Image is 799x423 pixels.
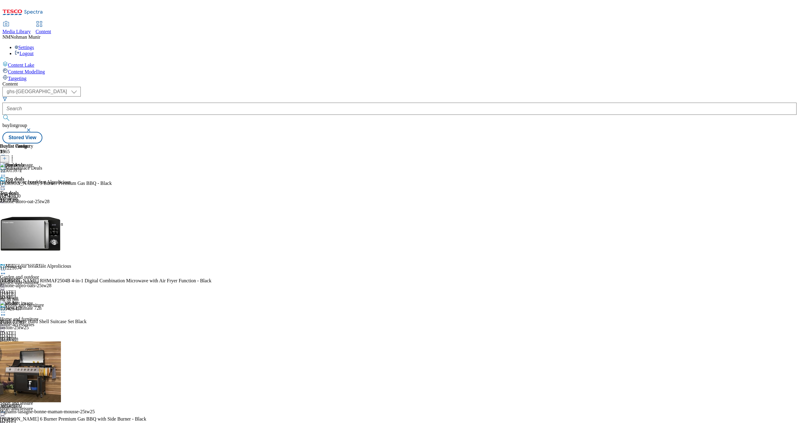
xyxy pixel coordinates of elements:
[2,97,7,101] svg: Search Filters
[2,68,797,75] a: Content Modelling
[2,29,31,34] span: Media Library
[8,69,45,74] span: Content Modelling
[2,123,27,128] span: buylistgroup
[8,76,27,81] span: Targeting
[10,34,41,40] span: Nohman Munir
[2,81,797,87] div: Content
[15,51,34,56] a: Logout
[2,34,10,40] span: NM
[2,132,42,143] button: Stored View
[36,22,51,34] a: Content
[2,75,797,81] a: Targeting
[8,62,34,68] span: Content Lake
[2,103,797,115] input: Search
[2,22,31,34] a: Media Library
[2,61,797,68] a: Content Lake
[36,29,51,34] span: Content
[15,45,34,50] a: Settings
